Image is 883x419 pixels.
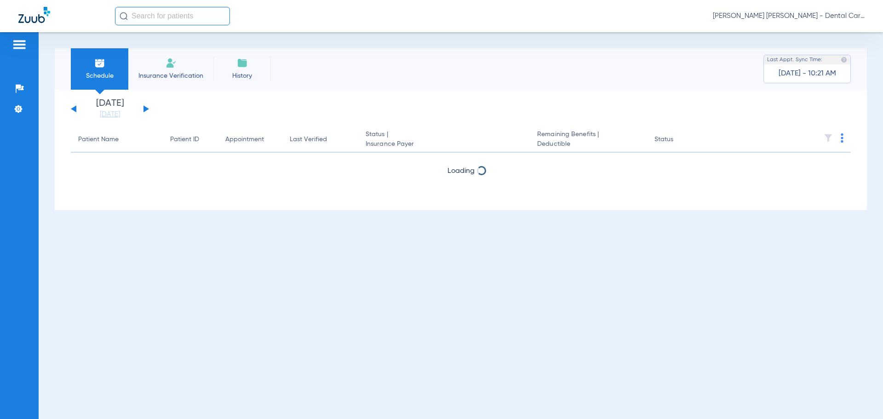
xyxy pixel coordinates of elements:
[237,57,248,69] img: History
[447,167,475,175] span: Loading
[290,135,351,144] div: Last Verified
[767,55,822,64] span: Last Appt. Sync Time:
[841,133,843,143] img: group-dot-blue.svg
[82,99,138,119] li: [DATE]
[647,127,709,153] th: Status
[12,39,27,50] img: hamburger-icon
[78,71,121,80] span: Schedule
[530,127,647,153] th: Remaining Benefits |
[824,133,833,143] img: filter.svg
[290,135,327,144] div: Last Verified
[94,57,105,69] img: Schedule
[713,11,865,21] span: [PERSON_NAME] [PERSON_NAME] - Dental Care of [PERSON_NAME]
[841,57,847,63] img: last sync help info
[135,71,206,80] span: Insurance Verification
[115,7,230,25] input: Search for patients
[537,139,639,149] span: Deductible
[18,7,50,23] img: Zuub Logo
[170,135,211,144] div: Patient ID
[225,135,275,144] div: Appointment
[225,135,264,144] div: Appointment
[166,57,177,69] img: Manual Insurance Verification
[170,135,199,144] div: Patient ID
[358,127,530,153] th: Status |
[120,12,128,20] img: Search Icon
[220,71,264,80] span: History
[779,69,836,78] span: [DATE] - 10:21 AM
[78,135,119,144] div: Patient Name
[78,135,155,144] div: Patient Name
[82,110,138,119] a: [DATE]
[366,139,522,149] span: Insurance Payer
